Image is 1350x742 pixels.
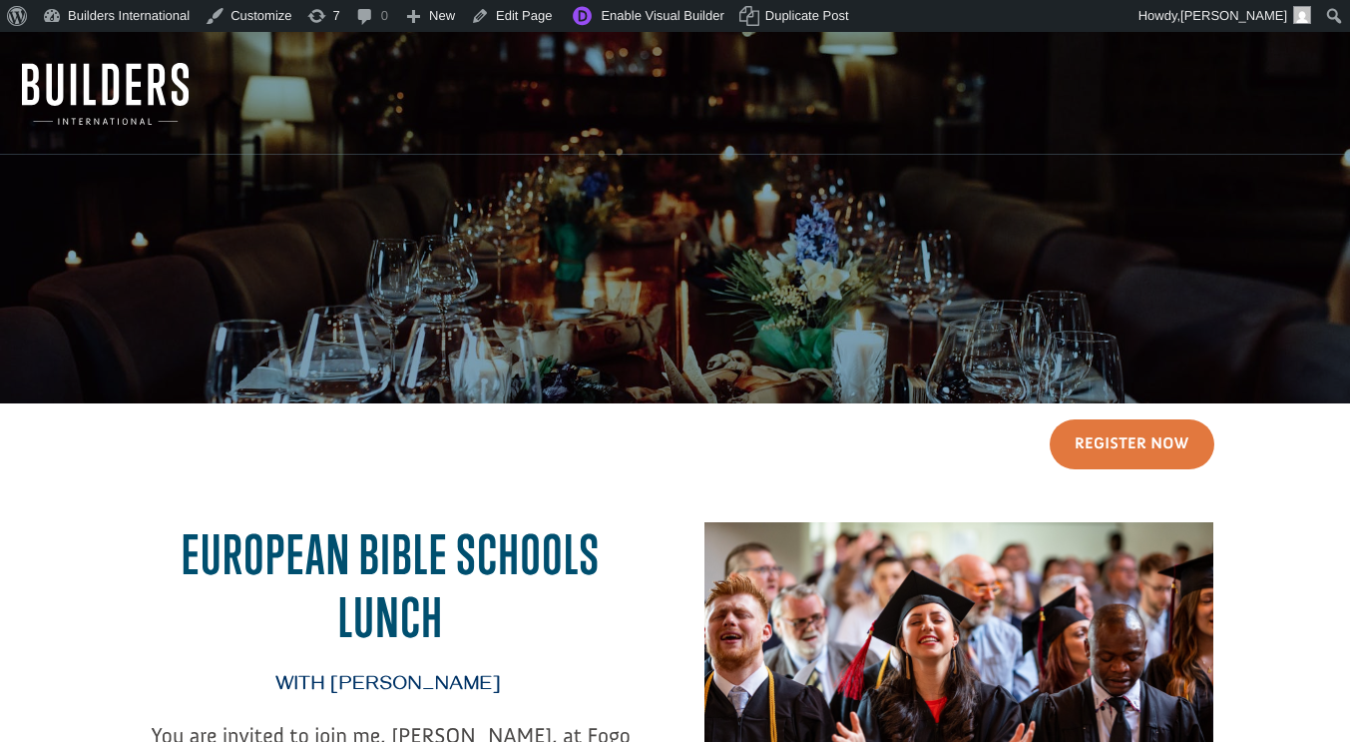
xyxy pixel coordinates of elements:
span: S lunch [338,522,601,649]
a: Register Now [1050,419,1214,470]
img: Builders International [22,63,189,125]
h2: EUROPEAN BIBLE SCHOOL [137,523,646,658]
span: with [PERSON_NAME] [275,674,501,699]
span: [PERSON_NAME] [1180,8,1287,23]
